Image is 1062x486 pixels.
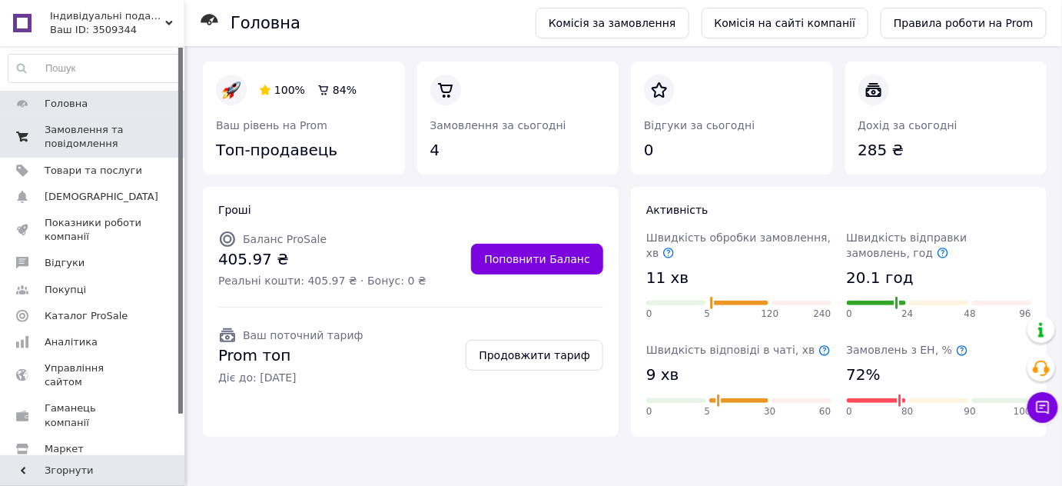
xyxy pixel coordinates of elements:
span: 100% [274,84,305,96]
span: Реальні кошти: 405.97 ₴ · Бонус: 0 ₴ [218,273,426,288]
span: Маркет [45,442,84,456]
span: 20.1 год [847,267,914,289]
a: Правила роботи на Prom [881,8,1047,38]
span: 72% [847,364,881,386]
span: 120 [762,308,779,321]
span: Каталог ProSale [45,309,128,323]
span: Покупці [45,283,86,297]
span: 240 [814,308,831,321]
span: 100 [1014,405,1031,418]
span: [DEMOGRAPHIC_DATA] [45,190,158,204]
span: 5 [705,405,711,418]
div: Ваш ID: 3509344 [50,23,184,37]
span: Активність [646,204,709,216]
span: Гроші [218,204,251,216]
h1: Головна [231,14,300,32]
span: Prom топ [218,345,363,367]
a: Продовжити тариф [466,340,603,371]
span: Замовлення та повідомлення [45,123,142,151]
span: 60 [819,405,831,418]
span: 0 [646,308,652,321]
span: 24 [901,308,913,321]
span: 48 [964,308,976,321]
span: 0 [847,308,853,321]
span: 0 [847,405,853,418]
span: Швидкість відправки замовлень, год [847,231,967,259]
span: Баланс ProSale [243,233,327,245]
a: Комісія на сайті компанії [702,8,869,38]
span: Гаманець компанії [45,401,142,429]
span: Індивідуальні подарунки з любов'ю [50,9,165,23]
span: Показники роботи компанії [45,216,142,244]
span: 5 [705,308,711,321]
span: Головна [45,97,88,111]
span: Замовлень з ЕН, % [847,344,968,356]
span: Відгуки [45,256,85,270]
span: 405.97 ₴ [218,248,426,271]
span: 80 [901,405,913,418]
span: Аналітика [45,335,98,349]
span: 0 [646,405,652,418]
span: 9 хв [646,364,679,386]
span: 96 [1020,308,1031,321]
span: Швидкість відповіді в чаті, хв [646,344,831,356]
span: Управління сайтом [45,361,142,389]
span: Ваш поточний тариф [243,329,363,341]
a: Поповнити Баланс [471,244,603,275]
span: 11 хв [646,267,689,289]
span: Товари та послуги [45,164,142,178]
a: Комісія за замовлення [536,8,689,38]
span: 90 [964,405,976,418]
span: 30 [764,405,775,418]
span: Швидкість обробки замовлення, хв [646,231,831,259]
button: Чат з покупцем [1027,392,1058,423]
span: 84% [333,84,357,96]
input: Пошук [8,55,181,82]
span: Діє до: [DATE] [218,370,363,385]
